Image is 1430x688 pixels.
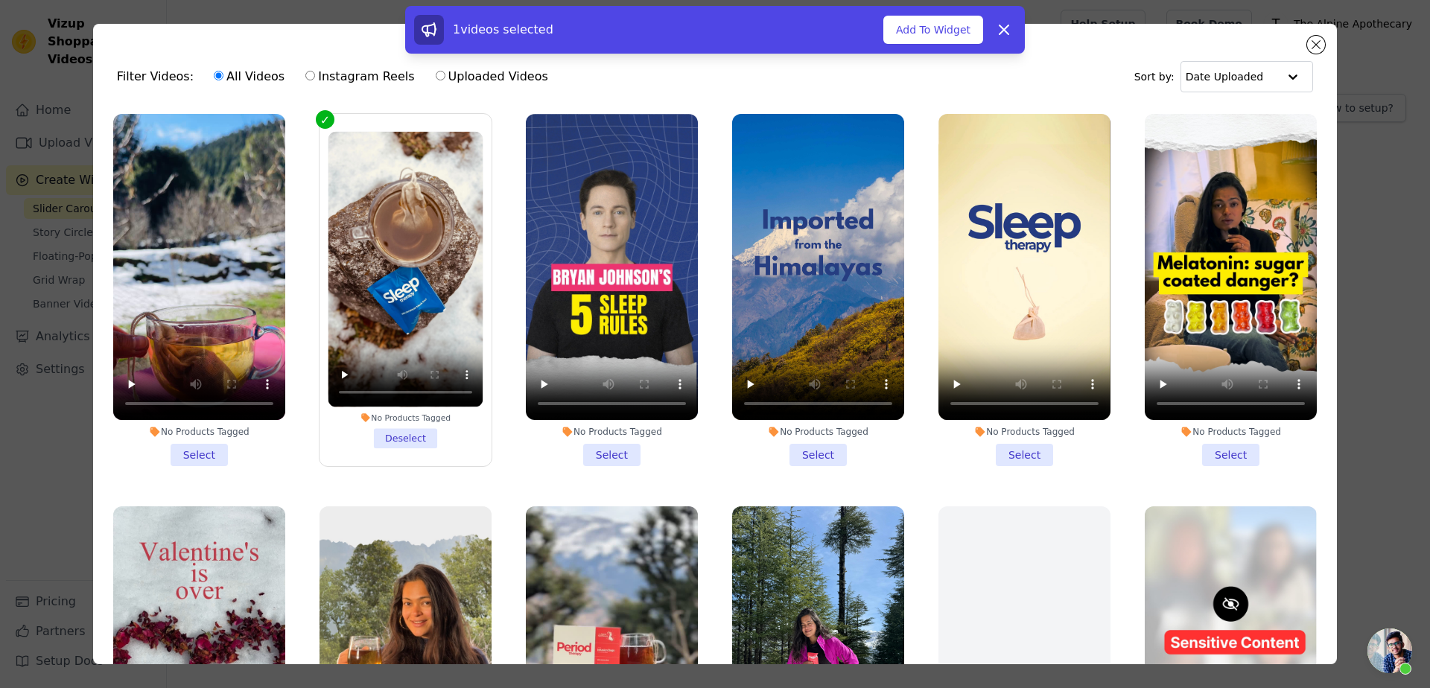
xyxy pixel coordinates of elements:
[453,22,553,36] span: 1 videos selected
[113,426,285,438] div: No Products Tagged
[938,426,1110,438] div: No Products Tagged
[1367,628,1412,673] a: Open chat
[305,67,415,86] label: Instagram Reels
[732,426,904,438] div: No Products Tagged
[213,67,285,86] label: All Videos
[328,413,483,423] div: No Products Tagged
[1134,61,1314,92] div: Sort by:
[435,67,549,86] label: Uploaded Videos
[1145,426,1317,438] div: No Products Tagged
[883,16,983,44] button: Add To Widget
[526,426,698,438] div: No Products Tagged
[117,60,556,94] div: Filter Videos:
